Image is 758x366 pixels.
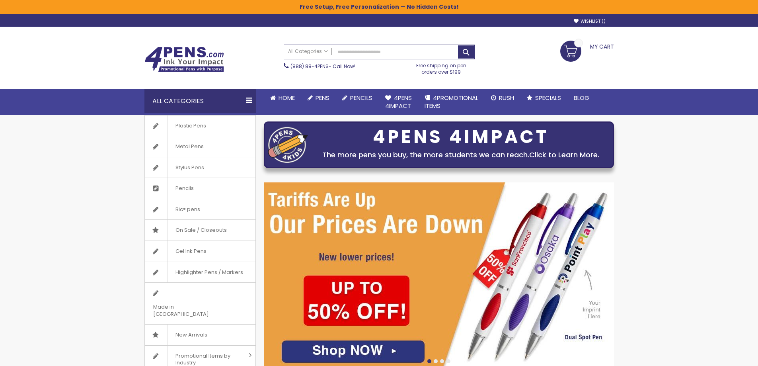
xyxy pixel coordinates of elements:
span: Pens [316,94,329,102]
a: Made in [GEOGRAPHIC_DATA] [145,283,255,324]
span: 4PROMOTIONAL ITEMS [425,94,478,110]
span: Pencils [167,178,202,199]
a: Metal Pens [145,136,255,157]
span: Made in [GEOGRAPHIC_DATA] [145,297,236,324]
a: Gel Ink Pens [145,241,255,262]
a: (888) 88-4PENS [290,63,329,70]
a: Blog [567,89,596,107]
a: On Sale / Closeouts [145,220,255,241]
span: Rush [499,94,514,102]
span: New Arrivals [167,325,215,345]
a: Pencils [145,178,255,199]
span: On Sale / Closeouts [167,220,235,241]
a: Rush [485,89,520,107]
img: four_pen_logo.png [268,127,308,163]
span: Gel Ink Pens [167,241,214,262]
div: 4PENS 4IMPACT [312,129,610,145]
a: New Arrivals [145,325,255,345]
span: 4Pens 4impact [385,94,412,110]
a: All Categories [284,45,332,58]
span: Plastic Pens [167,115,214,136]
a: Home [264,89,301,107]
span: Specials [535,94,561,102]
a: Pencils [336,89,379,107]
img: 4Pens Custom Pens and Promotional Products [144,47,224,72]
span: Bic® pens [167,199,208,220]
a: Stylus Pens [145,157,255,178]
div: Free shipping on pen orders over $199 [408,59,475,75]
div: All Categories [144,89,256,113]
span: All Categories [288,48,328,55]
a: Click to Learn More. [529,150,599,160]
span: Blog [574,94,589,102]
span: Metal Pens [167,136,212,157]
span: Pencils [350,94,372,102]
a: Plastic Pens [145,115,255,136]
span: Stylus Pens [167,157,212,178]
a: Pens [301,89,336,107]
span: Highlighter Pens / Markers [167,262,251,283]
a: Highlighter Pens / Markers [145,262,255,283]
a: 4Pens4impact [379,89,418,115]
div: The more pens you buy, the more students we can reach. [312,149,610,160]
span: - Call Now! [290,63,355,70]
a: Wishlist [574,18,606,24]
a: Specials [520,89,567,107]
a: Bic® pens [145,199,255,220]
a: 4PROMOTIONALITEMS [418,89,485,115]
span: Home [279,94,295,102]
